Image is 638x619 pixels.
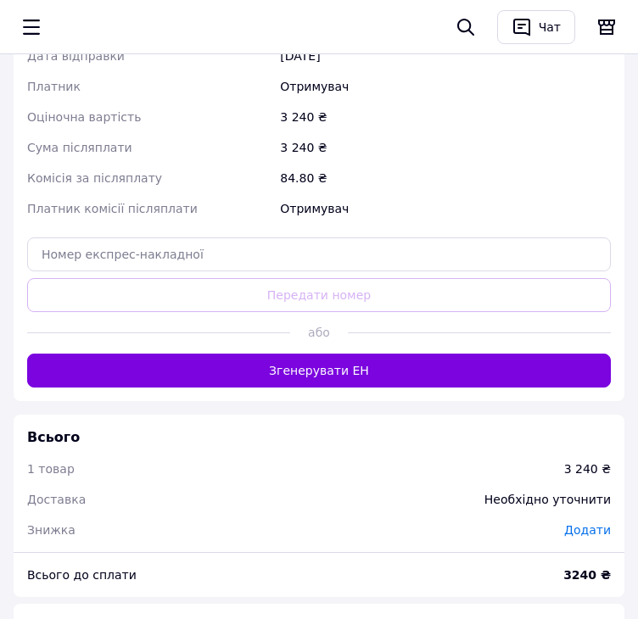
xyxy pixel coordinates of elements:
div: 3 240 ₴ [564,460,611,477]
span: Платник комісії післяплати [27,202,198,215]
div: Чат [535,14,564,40]
span: Доставка [27,493,86,506]
span: Всього [27,429,80,445]
span: Сума післяплати [27,141,132,154]
div: [DATE] [277,41,614,71]
span: 1 товар [27,462,75,476]
div: 3 240 ₴ [277,132,614,163]
span: або [290,324,349,341]
span: Комісія за післяплату [27,171,162,185]
input: Номер експрес-накладної [27,237,611,271]
button: Чат [497,10,575,44]
span: Оціночна вартість [27,110,141,124]
span: Платник [27,80,81,93]
span: Додати [564,523,611,537]
span: Всього до сплати [27,568,137,582]
div: Отримувач [277,193,614,224]
button: Згенерувати ЕН [27,354,611,388]
b: 3240 ₴ [563,568,611,582]
div: Отримувач [277,71,614,102]
span: Знижка [27,523,76,537]
div: 84.80 ₴ [277,163,614,193]
div: Необхідно уточнити [474,481,621,518]
div: 3 240 ₴ [277,102,614,132]
span: Дата відправки [27,49,125,63]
